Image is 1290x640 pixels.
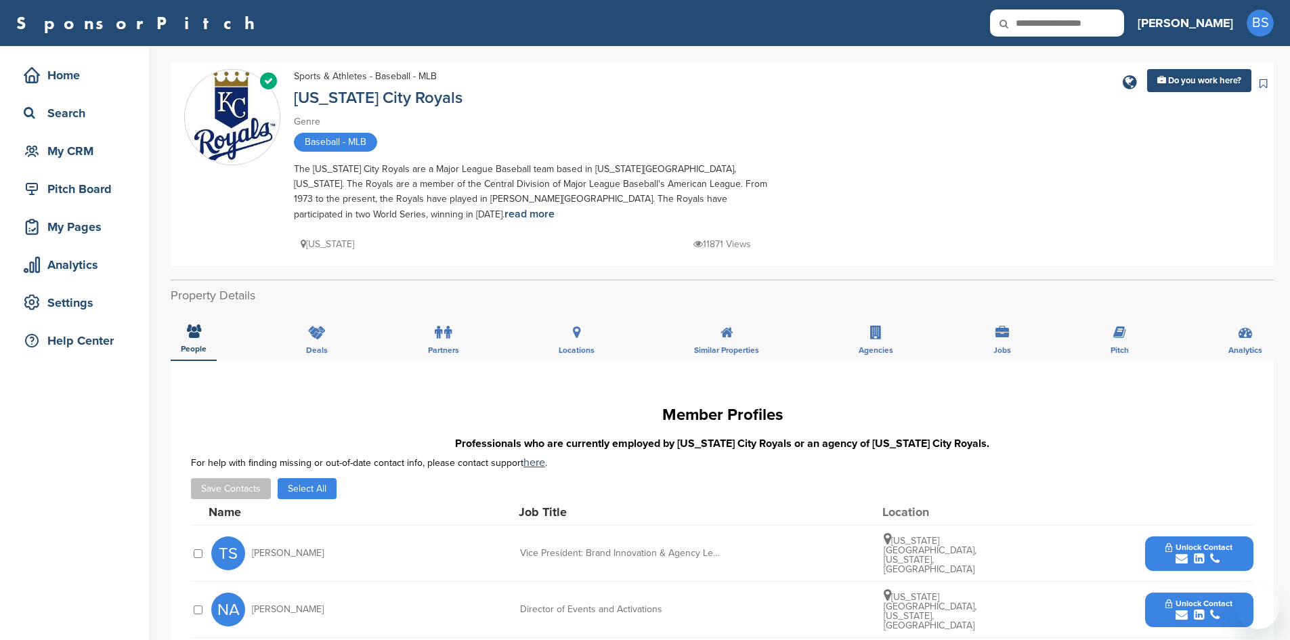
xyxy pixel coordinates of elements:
[1138,14,1233,33] h3: [PERSON_NAME]
[191,478,271,499] button: Save Contacts
[693,236,751,253] p: 11871 Views
[20,63,135,87] div: Home
[14,98,135,129] a: Search
[993,346,1011,354] span: Jobs
[14,60,135,91] a: Home
[294,69,437,84] div: Sports & Athletes - Baseball - MLB
[504,207,555,221] a: read more
[859,346,893,354] span: Agencies
[428,346,459,354] span: Partners
[301,236,354,253] p: [US_STATE]
[209,506,358,518] div: Name
[520,549,723,558] div: Vice President: Brand Innovation & Agency Lead for Pine Tar Collective
[519,506,722,518] div: Job Title
[882,506,984,518] div: Location
[1168,75,1241,86] span: Do you work here?
[884,591,976,631] span: [US_STATE][GEOGRAPHIC_DATA], [US_STATE], [GEOGRAPHIC_DATA]
[14,211,135,242] a: My Pages
[181,345,207,353] span: People
[14,135,135,167] a: My CRM
[252,549,324,558] span: [PERSON_NAME]
[1236,586,1279,629] iframe: Button to launch messaging window
[14,287,135,318] a: Settings
[1147,69,1251,92] a: Do you work here?
[20,139,135,163] div: My CRM
[14,325,135,356] a: Help Center
[20,253,135,277] div: Analytics
[694,346,759,354] span: Similar Properties
[294,114,768,129] div: Genre
[211,593,245,626] span: NA
[191,403,1253,427] h1: Member Profiles
[294,88,463,108] a: [US_STATE] City Royals
[294,133,377,152] span: Baseball - MLB
[20,328,135,353] div: Help Center
[14,249,135,280] a: Analytics
[1228,346,1262,354] span: Analytics
[20,215,135,239] div: My Pages
[294,162,768,222] div: The [US_STATE] City Royals are a Major League Baseball team based in [US_STATE][GEOGRAPHIC_DATA],...
[16,14,263,32] a: SponsorPitch
[1165,542,1232,552] span: Unlock Contact
[191,435,1253,452] h3: Professionals who are currently employed by [US_STATE] City Royals or an agency of [US_STATE] Cit...
[1149,533,1249,574] button: Unlock Contact
[523,456,545,469] a: here
[171,286,1274,305] h2: Property Details
[185,70,280,165] img: Sponsorpitch & Kansas City Royals
[520,605,723,614] div: Director of Events and Activations
[20,101,135,125] div: Search
[884,535,976,575] span: [US_STATE][GEOGRAPHIC_DATA], [US_STATE], [GEOGRAPHIC_DATA]
[20,291,135,315] div: Settings
[1149,589,1249,630] button: Unlock Contact
[1165,599,1232,608] span: Unlock Contact
[1247,9,1274,37] span: BS
[1138,8,1233,38] a: [PERSON_NAME]
[1111,346,1129,354] span: Pitch
[559,346,595,354] span: Locations
[278,478,337,499] button: Select All
[252,605,324,614] span: [PERSON_NAME]
[211,536,245,570] span: TS
[191,457,1253,468] div: For help with finding missing or out-of-date contact info, please contact support .
[20,177,135,201] div: Pitch Board
[306,346,328,354] span: Deals
[14,173,135,205] a: Pitch Board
